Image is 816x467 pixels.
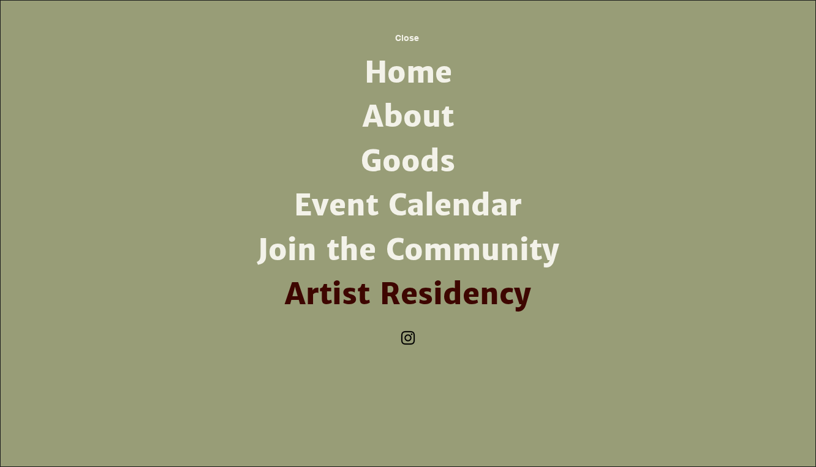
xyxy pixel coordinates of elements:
[248,51,568,316] nav: Site
[248,228,568,272] a: Join the Community
[399,329,417,347] ul: Social Bar
[248,184,568,228] a: Event Calendar
[248,51,568,95] a: Home
[374,24,440,51] button: Close
[248,140,568,184] a: Goods
[248,95,568,139] a: About
[399,329,417,347] img: Instagram
[395,33,419,43] span: Close
[248,272,568,316] a: Artist Residency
